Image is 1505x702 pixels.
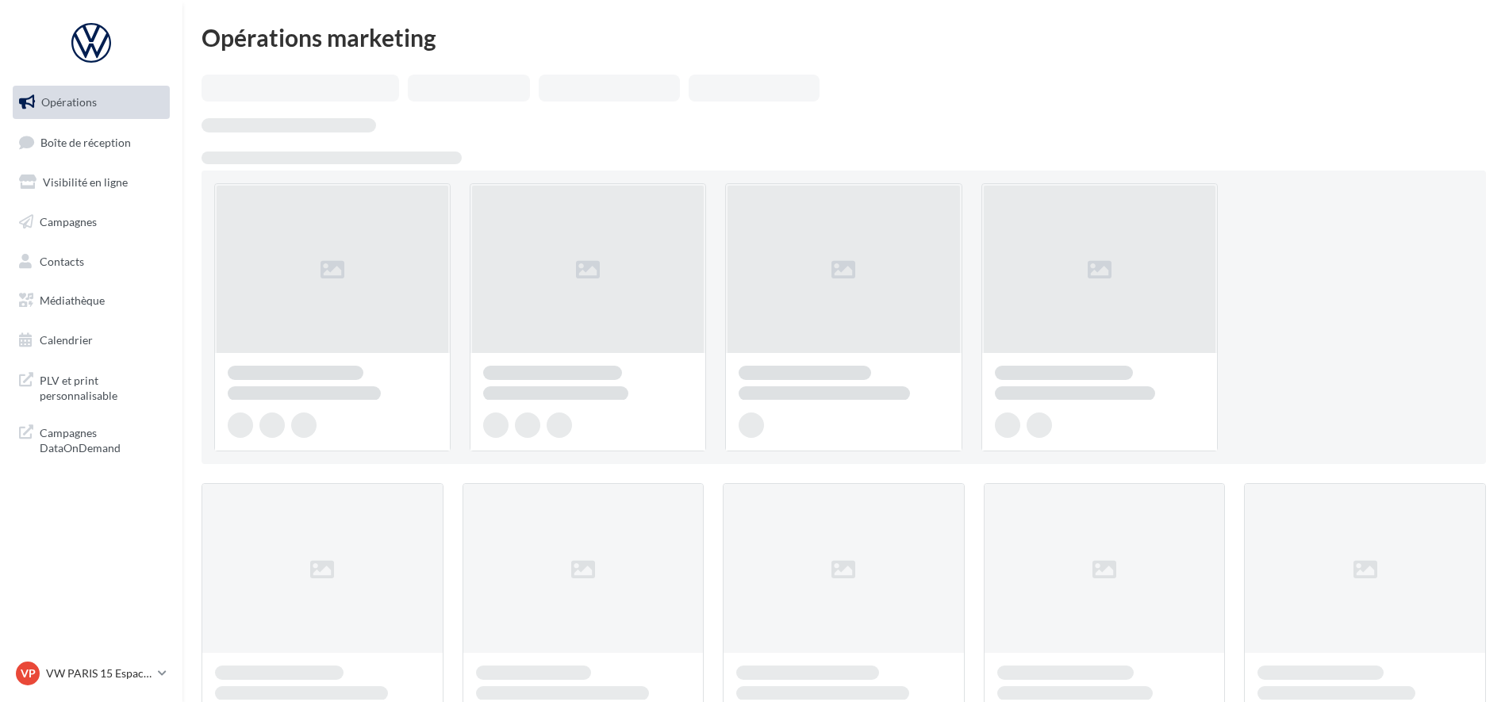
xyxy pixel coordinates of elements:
span: Boîte de réception [40,135,131,148]
a: Opérations [10,86,173,119]
p: VW PARIS 15 Espace Suffren [46,666,152,681]
div: Opérations marketing [202,25,1486,49]
span: Calendrier [40,333,93,347]
a: Calendrier [10,324,173,357]
span: Médiathèque [40,293,105,307]
a: Médiathèque [10,284,173,317]
span: Campagnes [40,215,97,228]
a: Campagnes DataOnDemand [10,416,173,462]
a: Campagnes [10,205,173,239]
span: Campagnes DataOnDemand [40,422,163,456]
span: VP [21,666,36,681]
a: Visibilité en ligne [10,166,173,199]
span: Contacts [40,254,84,267]
span: PLV et print personnalisable [40,370,163,404]
a: PLV et print personnalisable [10,363,173,410]
a: Contacts [10,245,173,278]
a: VP VW PARIS 15 Espace Suffren [13,658,170,689]
span: Visibilité en ligne [43,175,128,189]
a: Boîte de réception [10,125,173,159]
span: Opérations [41,95,97,109]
